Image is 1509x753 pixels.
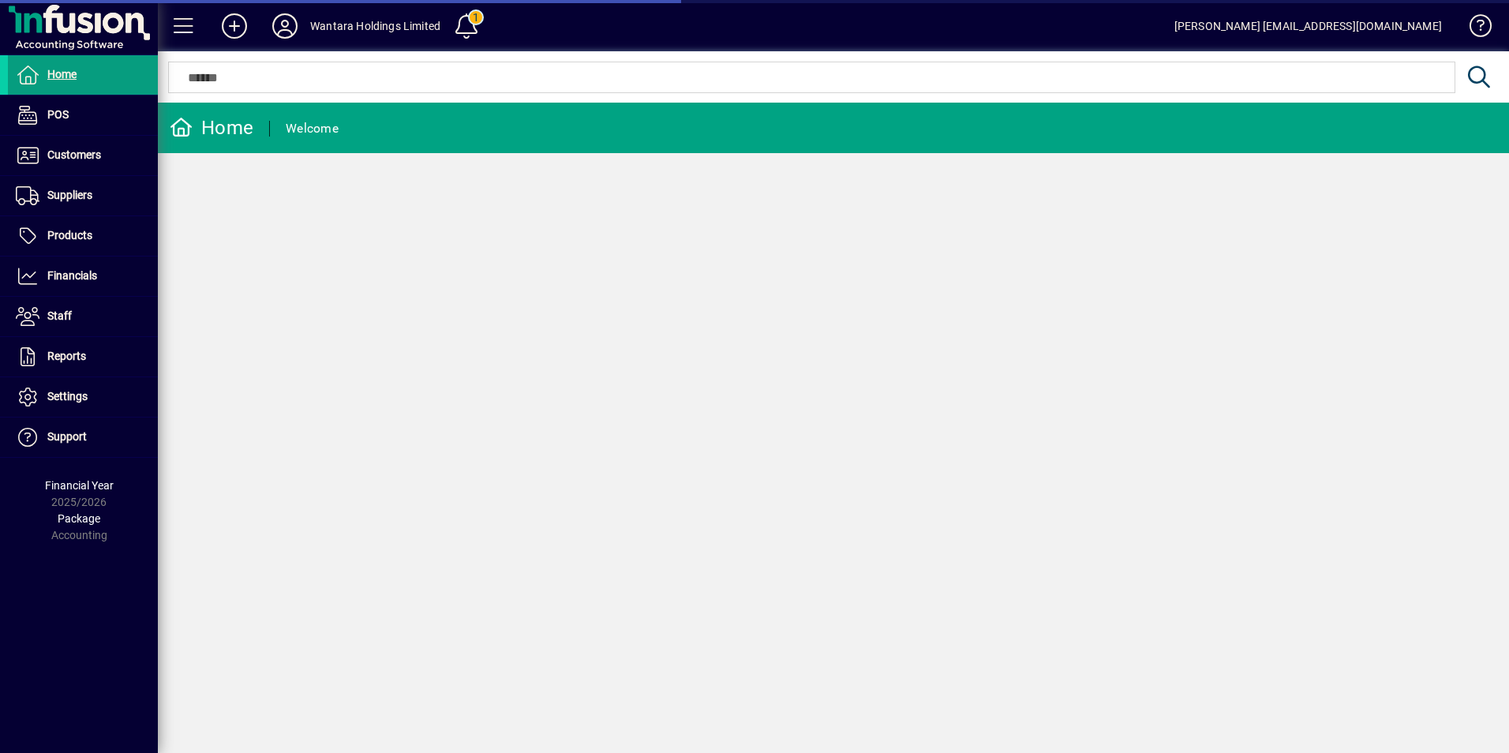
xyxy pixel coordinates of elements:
div: Wantara Holdings Limited [310,13,440,39]
span: POS [47,108,69,121]
span: Home [47,68,77,81]
span: Products [47,229,92,242]
a: Settings [8,377,158,417]
a: Support [8,418,158,457]
a: Suppliers [8,176,158,215]
span: Suppliers [47,189,92,201]
button: Profile [260,12,310,40]
a: Products [8,216,158,256]
a: Customers [8,136,158,175]
span: Settings [47,390,88,403]
a: Financials [8,257,158,296]
div: [PERSON_NAME] [EMAIL_ADDRESS][DOMAIN_NAME] [1174,13,1442,39]
span: Customers [47,148,101,161]
div: Home [170,115,253,140]
a: Staff [8,297,158,336]
a: Knowledge Base [1458,3,1489,54]
button: Add [209,12,260,40]
span: Financial Year [45,479,114,492]
span: Package [58,512,100,525]
div: Welcome [286,116,339,141]
span: Reports [47,350,86,362]
a: POS [8,96,158,135]
span: Support [47,430,87,443]
span: Staff [47,309,72,322]
a: Reports [8,337,158,376]
span: Financials [47,269,97,282]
